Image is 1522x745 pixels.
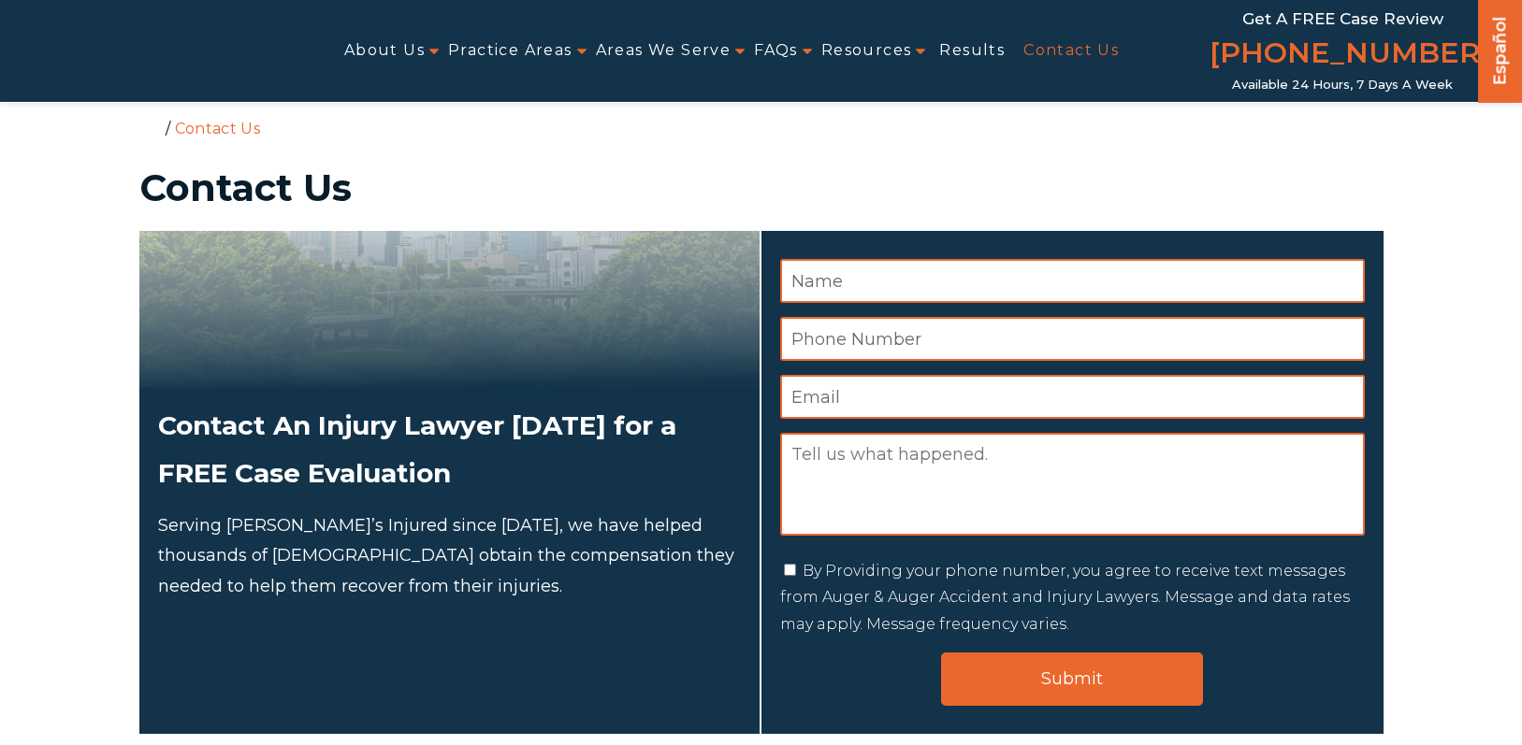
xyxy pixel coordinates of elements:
[780,259,1365,303] input: Name
[170,120,265,137] li: Contact Us
[941,652,1203,706] input: Submit
[11,32,261,70] img: Auger & Auger Accident and Injury Lawyers Logo
[939,30,1005,72] a: Results
[448,30,573,72] a: Practice Areas
[780,562,1350,634] label: By Providing your phone number, you agree to receive text messages from Auger & Auger Accident an...
[1195,33,1490,78] a: [PHONE_NUMBER]
[821,30,912,72] a: Resources
[780,375,1365,419] input: Email
[1023,30,1119,72] a: Contact Us
[754,30,798,72] a: FAQs
[139,231,760,388] img: Attorneys
[158,402,741,496] h2: Contact An Injury Lawyer [DATE] for a FREE Case Evaluation
[144,119,161,136] a: Home
[158,510,741,601] p: Serving [PERSON_NAME]’s Injured since [DATE], we have helped thousands of [DEMOGRAPHIC_DATA] obta...
[139,169,1384,207] h1: Contact Us
[1242,9,1443,28] span: Get a FREE Case Review
[596,30,732,72] a: Areas We Serve
[1232,78,1453,93] span: Available 24 Hours, 7 Days a Week
[344,30,425,72] a: About Us
[780,317,1365,361] input: Phone Number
